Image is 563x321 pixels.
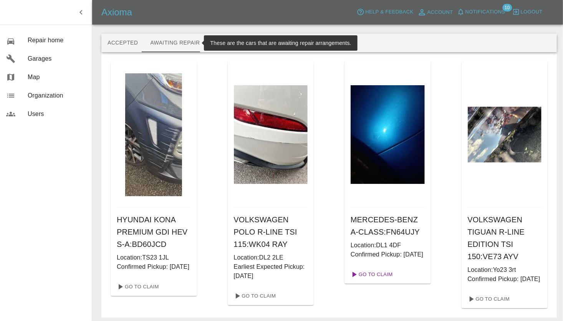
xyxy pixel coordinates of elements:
span: Account [427,8,453,17]
p: Confirmed Pickup: [DATE] [351,250,425,259]
span: Logout [521,8,543,17]
h6: MERCEDES-BENZ A-CLASS : FN64UJY [351,213,425,238]
p: Confirmed Pickup: [DATE] [468,275,542,284]
span: Notifications [465,8,505,17]
button: Repaired [246,34,287,52]
a: Go To Claim [231,290,278,302]
a: Account [416,6,455,18]
span: Users [28,109,86,119]
button: Awaiting Repair [144,34,206,52]
h6: VOLKSWAGEN TIGUAN R-LINE EDITION TSI 150 : VE73 AYV [468,213,542,263]
a: Go To Claim [114,281,161,293]
button: Paid [287,34,321,52]
h5: Axioma [101,6,132,18]
button: Accepted [101,34,144,52]
p: Confirmed Pickup: [DATE] [117,262,191,271]
p: Location: Yo23 3rt [468,265,542,275]
a: Go To Claim [348,268,395,281]
button: Notifications [455,6,507,18]
p: Location: DL1 4DF [351,241,425,250]
p: Location: TS23 1JL [117,253,191,262]
span: 10 [502,4,512,12]
button: Logout [510,6,545,18]
p: Location: DL2 2LE [234,253,308,262]
span: Help & Feedback [365,8,413,17]
button: Help & Feedback [355,6,415,18]
h6: VOLKSWAGEN POLO R-LINE TSI 115 : WK04 RAY [234,213,308,250]
a: Go To Claim [465,293,512,305]
span: Garages [28,54,86,63]
span: Repair home [28,36,86,45]
p: Earliest Expected Pickup: [DATE] [234,262,308,281]
h6: HYUNDAI KONA PREMIUM GDI HEV S-A : BD60JCD [117,213,191,250]
span: Organization [28,91,86,100]
button: In Repair [206,34,247,52]
span: Map [28,73,86,82]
